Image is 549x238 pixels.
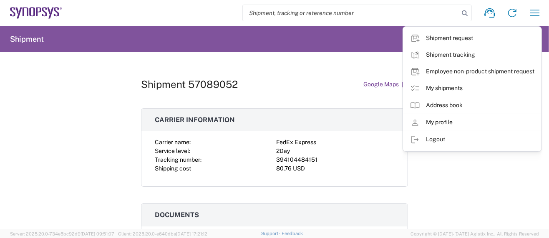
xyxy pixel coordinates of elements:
[155,156,201,163] span: Tracking number:
[81,231,114,236] span: [DATE] 09:51:07
[276,164,394,173] div: 80.76 USD
[155,211,199,219] span: Documents
[403,131,541,148] a: Logout
[403,30,541,47] a: Shipment request
[261,231,282,236] a: Support
[155,139,191,145] span: Carrier name:
[276,147,394,155] div: 2Day
[403,47,541,63] a: Shipment tracking
[155,148,190,154] span: Service level:
[403,97,541,114] a: Address book
[276,155,394,164] div: 394104484151
[155,116,235,124] span: Carrier information
[176,231,207,236] span: [DATE] 17:21:12
[276,138,394,147] div: FedEx Express
[282,231,303,236] a: Feedback
[363,77,408,92] a: Google Maps
[10,34,44,44] h2: Shipment
[410,230,539,238] span: Copyright © [DATE]-[DATE] Agistix Inc., All Rights Reserved
[403,80,541,97] a: My shipments
[141,78,238,90] h1: Shipment 57089052
[243,5,459,21] input: Shipment, tracking or reference number
[403,63,541,80] a: Employee non-product shipment request
[118,231,207,236] span: Client: 2025.20.0-e640dba
[403,114,541,131] a: My profile
[10,231,114,236] span: Server: 2025.20.0-734e5bc92d9
[155,165,191,172] span: Shipping cost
